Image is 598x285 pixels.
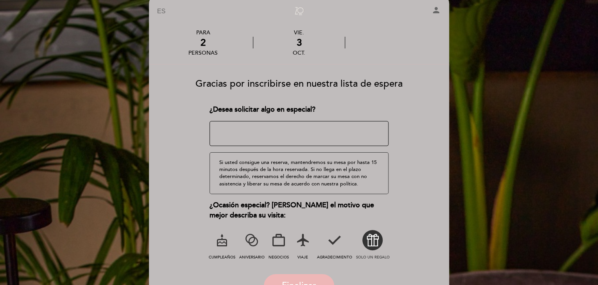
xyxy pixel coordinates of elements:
div: Si usted consigue una reserva, mantendremos su mesa por hasta 15 minutos después de la hora reser... [209,152,389,194]
div: ¿Desea solicitar algo en especial? [209,105,389,115]
div: ¿Ocasión especial? [PERSON_NAME] el motivo que mejor describa su visita: [209,200,389,220]
span: VIAJE [297,255,308,260]
span: AGRADECIMIENTO [317,255,352,260]
div: 3 [253,37,344,48]
span: SOLO UN REGALO [356,255,389,260]
div: 2 [188,37,218,48]
span: CUMPLEAÑOS [209,255,235,260]
div: PARA [188,29,218,36]
a: Zo Nikkei - [GEOGRAPHIC_DATA] [250,1,348,22]
div: vie. [253,29,344,36]
div: personas [188,50,218,56]
button: person [431,5,441,18]
span: NEGOCIOS [268,255,288,260]
div: oct. [253,50,344,56]
span: ANIVERSARIO [239,255,265,260]
span: Gracias por inscribirse en nuestra lista de espera [195,78,403,89]
i: person [431,5,441,15]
